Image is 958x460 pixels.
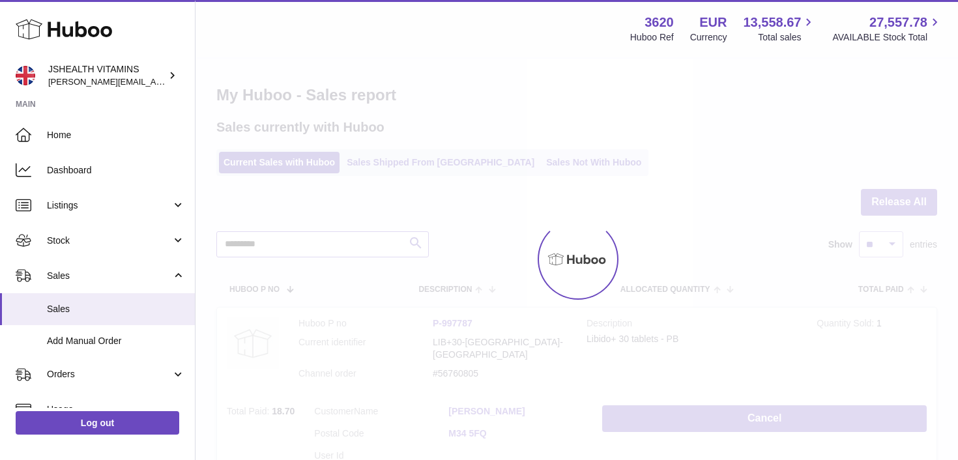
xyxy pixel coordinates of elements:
[47,403,185,416] span: Usage
[47,335,185,347] span: Add Manual Order
[699,14,727,31] strong: EUR
[47,303,185,315] span: Sales
[630,31,674,44] div: Huboo Ref
[869,14,927,31] span: 27,557.78
[47,129,185,141] span: Home
[47,270,171,282] span: Sales
[832,14,942,44] a: 27,557.78 AVAILABLE Stock Total
[48,63,166,88] div: JSHEALTH VITAMINS
[47,199,171,212] span: Listings
[47,368,171,381] span: Orders
[832,31,942,44] span: AVAILABLE Stock Total
[16,66,35,85] img: francesca@jshealthvitamins.com
[743,14,816,44] a: 13,558.67 Total sales
[48,76,261,87] span: [PERSON_NAME][EMAIL_ADDRESS][DOMAIN_NAME]
[758,31,816,44] span: Total sales
[16,411,179,435] a: Log out
[47,235,171,247] span: Stock
[690,31,727,44] div: Currency
[645,14,674,31] strong: 3620
[47,164,185,177] span: Dashboard
[743,14,801,31] span: 13,558.67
